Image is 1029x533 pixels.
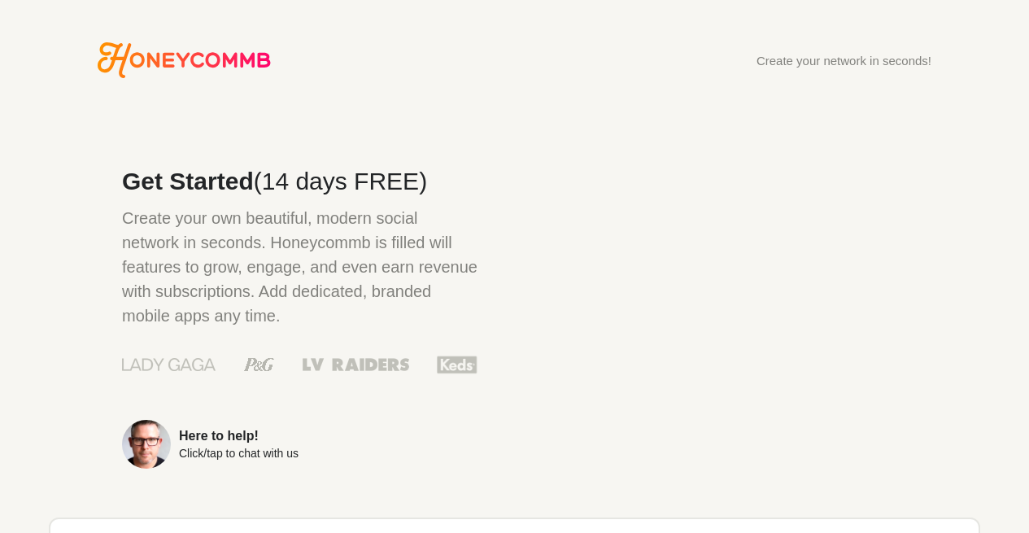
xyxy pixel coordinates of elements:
div: Click/tap to chat with us [179,448,299,459]
div: Create your network in seconds! [756,55,931,67]
img: Keds [437,354,477,375]
a: Here to help!Click/tap to chat with us [122,420,478,469]
svg: Honeycommb [98,42,271,78]
img: Procter & Gamble [244,358,274,371]
span: (14 days FREE) [254,168,427,194]
h2: Get Started [122,169,478,194]
img: Las Vegas Raiders [303,358,409,371]
a: Go to Honeycommb homepage [98,42,271,78]
img: Sean [122,420,171,469]
iframe: Intercom live chat [966,470,1005,509]
div: Here to help! [179,430,299,443]
p: Create your own beautiful, modern social network in seconds. Honeycommb is filled will features t... [122,206,478,328]
img: Lady Gaga [122,352,216,377]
